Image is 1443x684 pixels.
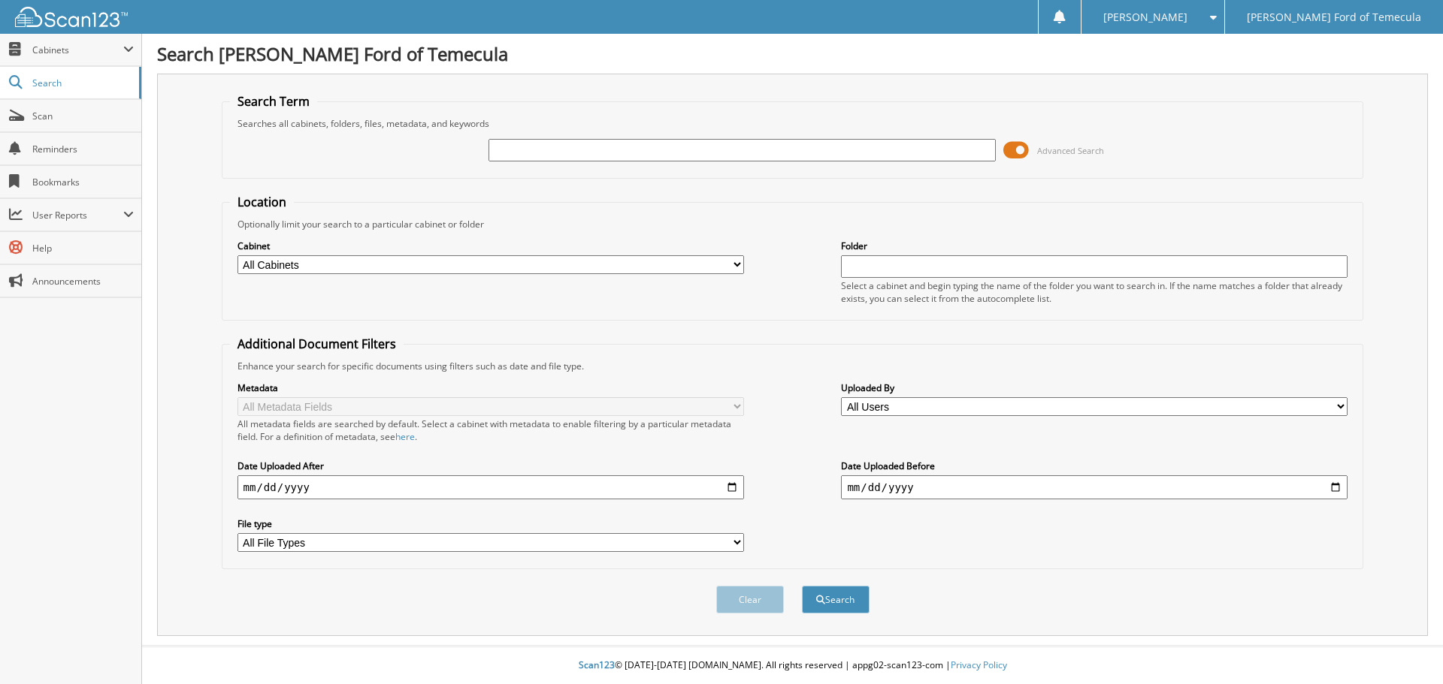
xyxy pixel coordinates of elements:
span: Scan123 [579,658,615,671]
label: Folder [841,240,1348,252]
input: start [237,475,744,499]
a: Privacy Policy [951,658,1007,671]
iframe: Chat Widget [1368,612,1443,684]
h1: Search [PERSON_NAME] Ford of Temecula [157,41,1428,66]
div: Enhance your search for specific documents using filters such as date and file type. [230,360,1356,372]
img: scan123-logo-white.svg [15,7,128,27]
div: © [DATE]-[DATE] [DOMAIN_NAME]. All rights reserved | appg02-scan123-com | [142,647,1443,684]
span: [PERSON_NAME] Ford of Temecula [1247,13,1421,22]
label: File type [237,517,744,530]
legend: Additional Document Filters [230,336,404,352]
div: Select a cabinet and begin typing the name of the folder you want to search in. If the name match... [841,279,1348,305]
label: Date Uploaded After [237,460,744,472]
span: Bookmarks [32,176,134,188]
span: Reminders [32,143,134,155]
div: All metadata fields are searched by default. Select a cabinet with metadata to enable filtering b... [237,417,744,443]
span: Search [32,77,132,89]
button: Clear [716,586,784,613]
a: here [395,430,415,443]
legend: Search Term [230,93,317,110]
label: Metadata [237,381,744,394]
div: Optionally limit your search to a particular cabinet or folder [230,218,1356,231]
span: Help [32,242,134,255]
span: Cabinets [32,44,123,56]
label: Cabinet [237,240,744,252]
div: Searches all cabinets, folders, files, metadata, and keywords [230,117,1356,130]
legend: Location [230,194,294,210]
span: Scan [32,110,134,122]
span: Advanced Search [1037,145,1104,156]
span: User Reports [32,209,123,221]
button: Search [802,586,870,613]
input: end [841,475,1348,499]
label: Uploaded By [841,381,1348,394]
span: [PERSON_NAME] [1103,13,1187,22]
label: Date Uploaded Before [841,460,1348,472]
span: Announcements [32,275,134,288]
